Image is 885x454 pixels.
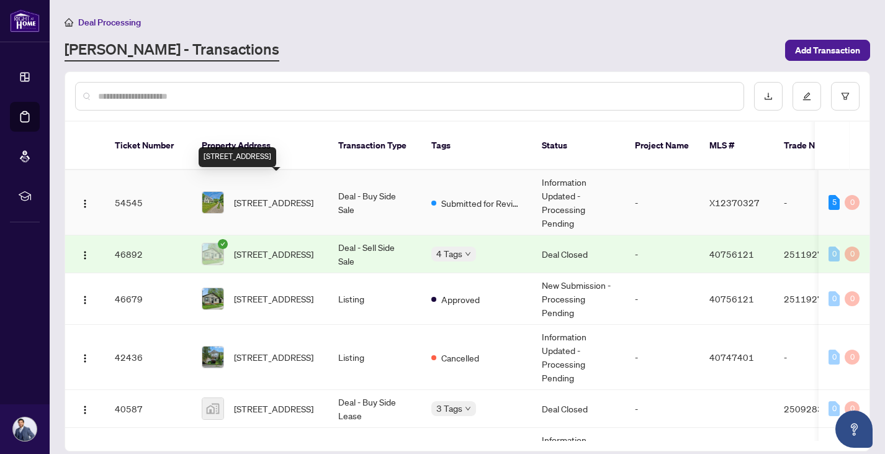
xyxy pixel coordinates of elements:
div: 0 [829,401,840,416]
td: Listing [328,273,421,325]
div: 0 [845,195,860,210]
td: 42436 [105,325,192,390]
td: Deal - Buy Side Lease [328,390,421,428]
td: - [625,390,699,428]
button: Add Transaction [785,40,870,61]
td: 46892 [105,235,192,273]
div: 0 [845,247,860,261]
span: filter [841,92,850,101]
span: [STREET_ADDRESS] [234,350,313,364]
div: 0 [845,291,860,306]
img: Logo [80,199,90,209]
span: Approved [441,293,480,306]
th: Status [532,122,625,170]
td: 2509283 [774,390,861,428]
span: [STREET_ADDRESS] [234,196,313,209]
td: 2511927 [774,273,861,325]
img: thumbnail-img [202,288,223,309]
td: Information Updated - Processing Pending [532,325,625,390]
td: 54545 [105,170,192,235]
td: Deal Closed [532,235,625,273]
span: [STREET_ADDRESS] [234,292,313,306]
td: Deal Closed [532,390,625,428]
div: 5 [829,195,840,210]
span: Deal Processing [78,17,141,28]
div: 0 [845,350,860,365]
span: down [465,406,471,412]
button: Logo [75,289,95,309]
th: Tags [421,122,532,170]
span: [STREET_ADDRESS] [234,247,313,261]
th: Transaction Type [328,122,421,170]
span: Cancelled [441,351,479,365]
span: 4 Tags [436,247,462,261]
span: 40747401 [709,352,754,363]
div: [STREET_ADDRESS] [199,147,276,167]
button: edit [793,82,821,111]
td: Deal - Sell Side Sale [328,235,421,273]
div: 0 [829,350,840,365]
span: down [465,251,471,257]
img: Logo [80,250,90,260]
td: Deal - Buy Side Sale [328,170,421,235]
img: logo [10,9,40,32]
img: thumbnail-img [202,347,223,368]
td: - [625,325,699,390]
span: 40756121 [709,293,754,304]
img: Logo [80,405,90,415]
td: Listing [328,325,421,390]
td: New Submission - Processing Pending [532,273,625,325]
img: thumbnail-img [202,243,223,265]
td: - [625,235,699,273]
td: - [774,170,861,235]
button: Logo [75,399,95,419]
th: Property Address [192,122,328,170]
span: Add Transaction [795,40,860,60]
img: thumbnail-img [202,398,223,419]
span: download [764,92,773,101]
span: 40756121 [709,248,754,260]
td: - [625,170,699,235]
th: MLS # [699,122,774,170]
button: download [754,82,783,111]
img: Profile Icon [13,417,37,441]
button: Open asap [835,411,873,448]
img: thumbnail-img [202,192,223,213]
td: 40587 [105,390,192,428]
button: filter [831,82,860,111]
button: Logo [75,347,95,367]
div: 0 [845,401,860,416]
th: Project Name [625,122,699,170]
span: check-circle [218,239,228,249]
td: - [774,325,861,390]
span: 3 Tags [436,401,462,415]
td: 46679 [105,273,192,325]
div: 0 [829,291,840,306]
img: Logo [80,295,90,305]
img: Logo [80,353,90,363]
button: Logo [75,244,95,264]
div: 0 [829,247,840,261]
td: Information Updated - Processing Pending [532,170,625,235]
span: Submitted for Review [441,196,522,210]
span: home [65,18,73,27]
span: X12370327 [709,197,760,208]
button: Logo [75,193,95,212]
a: [PERSON_NAME] - Transactions [65,39,279,61]
span: [STREET_ADDRESS] [234,402,313,415]
td: - [625,273,699,325]
th: Trade Number [774,122,861,170]
th: Ticket Number [105,122,192,170]
span: edit [802,92,811,101]
td: 2511927 [774,235,861,273]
